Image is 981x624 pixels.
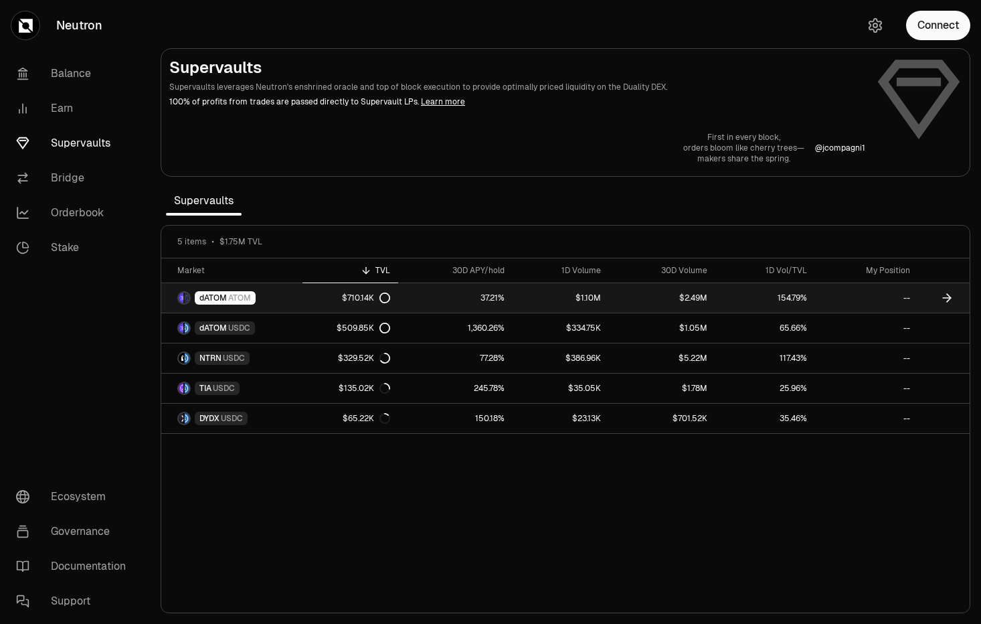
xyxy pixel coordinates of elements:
img: USDC Logo [185,413,189,424]
a: 154.79% [715,283,815,313]
a: DYDX LogoUSDC LogoDYDXUSDC [161,404,302,433]
a: Orderbook [5,196,145,230]
a: dATOM LogoUSDC LogodATOMUSDC [161,313,302,343]
span: DYDX [199,413,219,424]
a: Documentation [5,549,145,584]
div: 30D Volume [617,265,707,276]
a: 25.96% [715,374,815,403]
span: NTRN [199,353,221,364]
a: Bridge [5,161,145,196]
span: USDC [213,383,235,394]
p: 100% of profits from trades are passed directly to Supervault LPs. [169,96,865,108]
a: $5.22M [609,343,715,373]
div: 1D Vol/TVL [723,265,807,276]
p: Supervaults leverages Neutron's enshrined oracle and top of block execution to provide optimally ... [169,81,865,93]
div: 30D APY/hold [406,265,505,276]
img: USDC Logo [185,323,189,333]
a: Learn more [421,96,465,107]
span: USDC [221,413,243,424]
a: $65.22K [302,404,398,433]
span: $1.75M TVL [219,236,262,247]
span: Supervaults [166,187,242,214]
a: Governance [5,514,145,549]
a: $1.78M [609,374,715,403]
a: $509.85K [302,313,398,343]
div: $509.85K [337,323,390,333]
span: 5 items [177,236,206,247]
a: $386.96K [513,343,610,373]
span: ATOM [228,293,251,303]
img: USDC Logo [185,383,189,394]
img: dATOM Logo [179,323,183,333]
a: 77.28% [398,343,513,373]
img: USDC Logo [185,353,189,364]
img: ATOM Logo [185,293,189,303]
a: $710.14K [302,283,398,313]
p: orders bloom like cherry trees— [683,143,804,153]
a: Supervaults [5,126,145,161]
div: Market [177,265,294,276]
a: -- [815,404,918,433]
a: 1,360.26% [398,313,513,343]
span: TIA [199,383,211,394]
a: 65.66% [715,313,815,343]
a: 245.78% [398,374,513,403]
a: $1.10M [513,283,610,313]
a: $1.05M [609,313,715,343]
a: Balance [5,56,145,91]
img: dATOM Logo [179,293,183,303]
div: $65.22K [343,413,390,424]
a: 37.21% [398,283,513,313]
div: 1D Volume [521,265,602,276]
img: TIA Logo [179,383,183,394]
div: TVL [310,265,390,276]
img: DYDX Logo [179,413,183,424]
button: Connect [906,11,970,40]
a: @jcompagni1 [815,143,865,153]
a: 117.43% [715,343,815,373]
a: $23.13K [513,404,610,433]
a: Ecosystem [5,479,145,514]
a: $701.52K [609,404,715,433]
div: My Position [823,265,910,276]
a: $35.05K [513,374,610,403]
p: First in every block, [683,132,804,143]
a: 35.46% [715,404,815,433]
a: $334.75K [513,313,610,343]
span: dATOM [199,293,227,303]
a: First in every block,orders bloom like cherry trees—makers share the spring. [683,132,804,164]
p: makers share the spring. [683,153,804,164]
p: @ jcompagni1 [815,143,865,153]
div: $135.02K [339,383,390,394]
h2: Supervaults [169,57,865,78]
a: dATOM LogoATOM LogodATOMATOM [161,283,302,313]
a: -- [815,283,918,313]
span: dATOM [199,323,227,333]
span: USDC [228,323,250,333]
a: TIA LogoUSDC LogoTIAUSDC [161,374,302,403]
a: NTRN LogoUSDC LogoNTRNUSDC [161,343,302,373]
a: Support [5,584,145,619]
a: -- [815,374,918,403]
a: $2.49M [609,283,715,313]
a: 150.18% [398,404,513,433]
a: $329.52K [302,343,398,373]
a: $135.02K [302,374,398,403]
span: USDC [223,353,245,364]
a: Earn [5,91,145,126]
a: Stake [5,230,145,265]
img: NTRN Logo [179,353,183,364]
a: -- [815,343,918,373]
a: -- [815,313,918,343]
div: $710.14K [342,293,390,303]
div: $329.52K [338,353,390,364]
